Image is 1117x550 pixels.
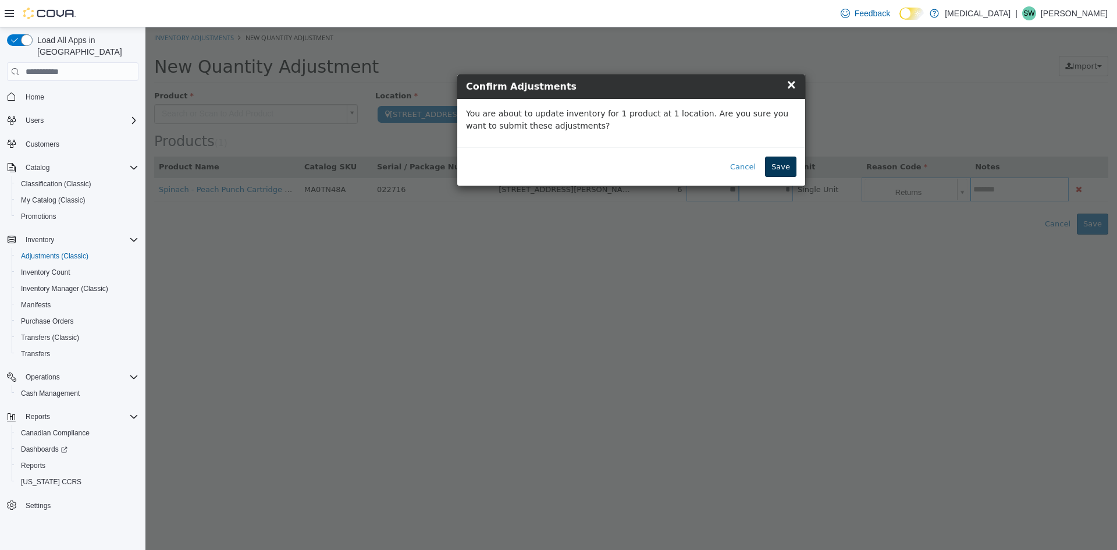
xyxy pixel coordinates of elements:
[21,179,91,189] span: Classification (Classic)
[2,88,143,105] button: Home
[21,113,138,127] span: Users
[21,161,54,175] button: Catalog
[578,129,617,150] button: Cancel
[12,248,143,264] button: Adjustments (Classic)
[12,457,143,474] button: Reports
[21,445,67,454] span: Dashboards
[899,8,924,20] input: Dark Mode
[26,140,59,149] span: Customers
[1015,6,1018,20] p: |
[16,193,90,207] a: My Catalog (Classic)
[12,329,143,346] button: Transfers (Classic)
[21,137,64,151] a: Customers
[2,369,143,385] button: Operations
[16,314,79,328] a: Purchase Orders
[16,282,138,296] span: Inventory Manager (Classic)
[21,333,79,342] span: Transfers (Classic)
[21,410,55,424] button: Reports
[16,426,138,440] span: Canadian Compliance
[12,474,143,490] button: [US_STATE] CCRS
[26,501,51,510] span: Settings
[16,298,55,312] a: Manifests
[21,212,56,221] span: Promotions
[2,112,143,129] button: Users
[12,385,143,402] button: Cash Management
[16,459,50,473] a: Reports
[16,442,72,456] a: Dashboards
[16,177,96,191] a: Classification (Classic)
[23,8,76,19] img: Cova
[21,113,48,127] button: Users
[641,50,651,64] span: ×
[2,232,143,248] button: Inventory
[16,331,84,345] a: Transfers (Classic)
[16,193,138,207] span: My Catalog (Classic)
[26,235,54,244] span: Inventory
[7,83,138,544] nav: Complex example
[26,116,44,125] span: Users
[21,196,86,205] span: My Catalog (Classic)
[620,129,651,150] button: Save
[21,137,138,151] span: Customers
[1023,6,1034,20] span: SW
[21,499,55,513] a: Settings
[21,90,49,104] a: Home
[321,52,651,66] h4: Confirm Adjustments
[33,34,138,58] span: Load All Apps in [GEOGRAPHIC_DATA]
[2,497,143,514] button: Settings
[16,249,138,263] span: Adjustments (Classic)
[21,349,50,359] span: Transfers
[16,459,138,473] span: Reports
[16,475,86,489] a: [US_STATE] CCRS
[16,177,138,191] span: Classification (Classic)
[1022,6,1036,20] div: Sonny Wong
[16,265,138,279] span: Inventory Count
[21,317,74,326] span: Purchase Orders
[16,210,61,223] a: Promotions
[16,298,138,312] span: Manifests
[16,347,55,361] a: Transfers
[21,300,51,310] span: Manifests
[12,281,143,297] button: Inventory Manager (Classic)
[12,346,143,362] button: Transfers
[26,412,50,421] span: Reports
[21,268,70,277] span: Inventory Count
[21,233,59,247] button: Inventory
[16,442,138,456] span: Dashboards
[12,176,143,192] button: Classification (Classic)
[16,386,138,400] span: Cash Management
[12,264,143,281] button: Inventory Count
[12,297,143,313] button: Manifests
[321,80,651,105] p: You are about to update inventory for 1 product at 1 location. Are you sure you want to submit th...
[21,284,108,293] span: Inventory Manager (Classic)
[2,409,143,425] button: Reports
[26,372,60,382] span: Operations
[21,370,65,384] button: Operations
[945,6,1011,20] p: [MEDICAL_DATA]
[21,389,80,398] span: Cash Management
[16,314,138,328] span: Purchase Orders
[12,208,143,225] button: Promotions
[21,370,138,384] span: Operations
[16,475,138,489] span: Washington CCRS
[16,426,94,440] a: Canadian Compliance
[2,136,143,152] button: Customers
[12,441,143,457] a: Dashboards
[855,8,890,19] span: Feedback
[26,163,49,172] span: Catalog
[21,428,90,438] span: Canadian Compliance
[16,331,138,345] span: Transfers (Classic)
[21,477,81,487] span: [US_STATE] CCRS
[16,347,138,361] span: Transfers
[21,461,45,470] span: Reports
[16,386,84,400] a: Cash Management
[12,313,143,329] button: Purchase Orders
[1041,6,1108,20] p: [PERSON_NAME]
[836,2,895,25] a: Feedback
[16,282,113,296] a: Inventory Manager (Classic)
[2,159,143,176] button: Catalog
[21,233,138,247] span: Inventory
[21,498,138,513] span: Settings
[21,161,138,175] span: Catalog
